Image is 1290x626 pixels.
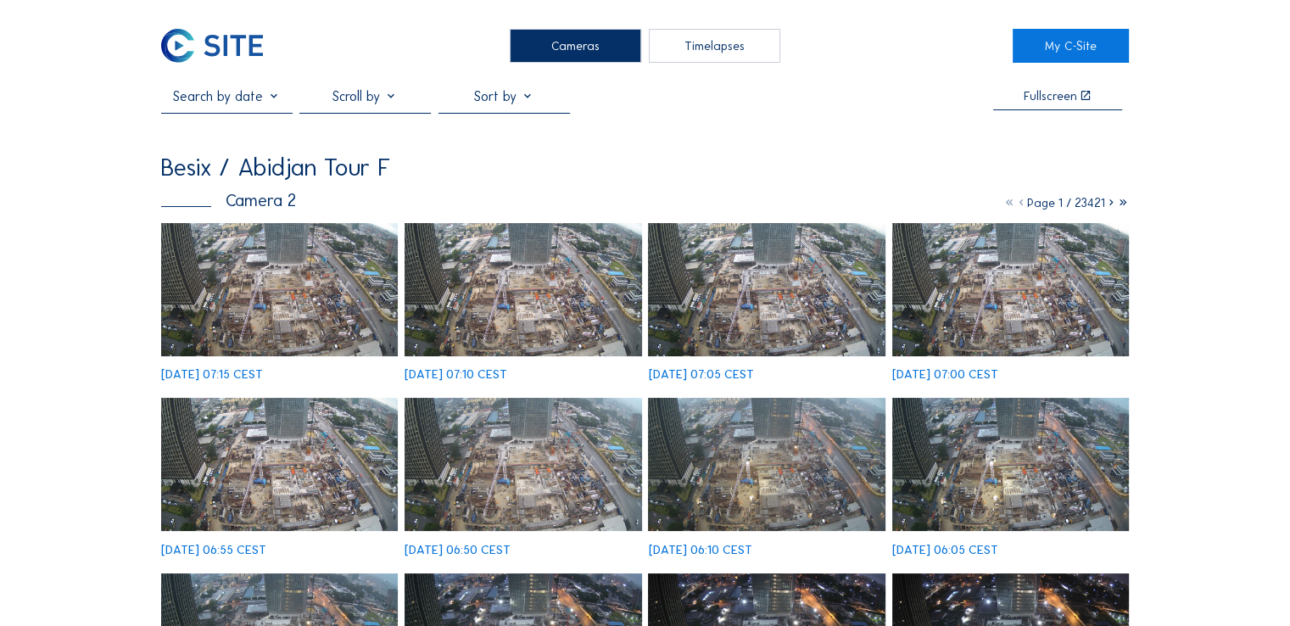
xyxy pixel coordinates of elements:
[161,398,398,531] img: image_53383562
[161,192,296,209] div: Camera 2
[161,368,263,380] div: [DATE] 07:15 CEST
[648,223,885,356] img: image_53383921
[1013,29,1129,63] a: My C-Site
[892,368,998,380] div: [DATE] 07:00 CEST
[1024,90,1077,102] div: Fullscreen
[405,368,507,380] div: [DATE] 07:10 CEST
[892,398,1129,531] img: image_53382117
[161,88,293,104] input: Search by date 󰅀
[648,368,753,380] div: [DATE] 07:05 CEST
[161,29,277,63] a: C-SITE Logo
[161,156,391,181] div: Besix / Abidjan Tour F
[649,29,780,63] div: Timelapses
[1027,195,1105,210] span: Page 1 / 23421
[405,398,641,531] img: image_53383073
[405,223,641,356] img: image_53384018
[892,223,1129,356] img: image_53383668
[161,29,262,63] img: C-SITE Logo
[648,398,885,531] img: image_53382371
[405,544,511,556] div: [DATE] 06:50 CEST
[892,544,998,556] div: [DATE] 06:05 CEST
[161,223,398,356] img: image_53384097
[510,29,641,63] div: Cameras
[648,544,751,556] div: [DATE] 06:10 CEST
[161,544,266,556] div: [DATE] 06:55 CEST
